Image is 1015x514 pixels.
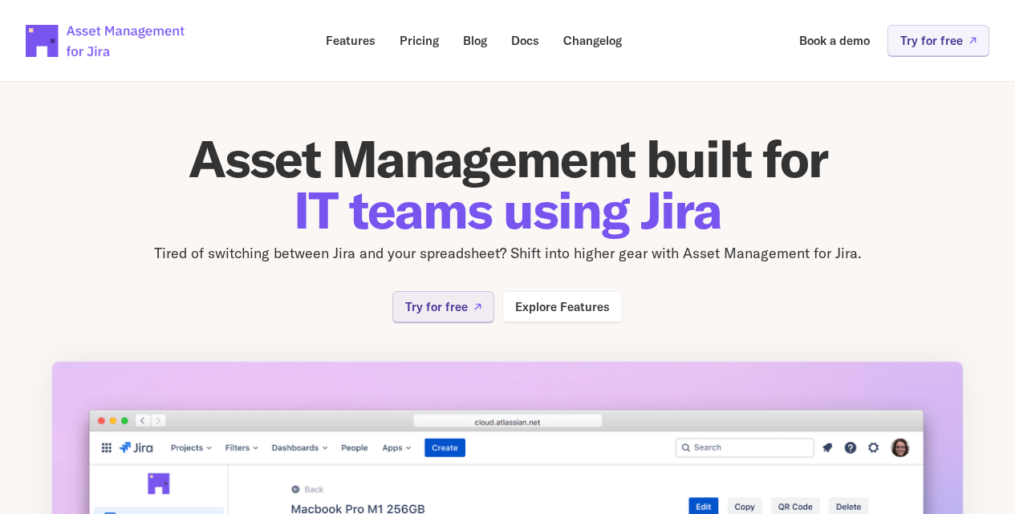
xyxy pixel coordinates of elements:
[452,25,498,56] a: Blog
[463,34,487,47] p: Blog
[400,34,439,47] p: Pricing
[388,25,450,56] a: Pricing
[515,301,610,313] p: Explore Features
[405,301,468,313] p: Try for free
[51,133,964,236] h1: Asset Management built for
[788,25,881,56] a: Book a demo
[552,25,633,56] a: Changelog
[900,34,963,47] p: Try for free
[51,242,964,265] p: Tired of switching between Jira and your spreadsheet? Shift into higher gear with Asset Managemen...
[500,25,550,56] a: Docs
[294,177,721,242] span: IT teams using Jira
[887,25,989,56] a: Try for free
[502,291,623,322] a: Explore Features
[799,34,870,47] p: Book a demo
[326,34,376,47] p: Features
[392,291,494,322] a: Try for free
[315,25,387,56] a: Features
[511,34,539,47] p: Docs
[563,34,622,47] p: Changelog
